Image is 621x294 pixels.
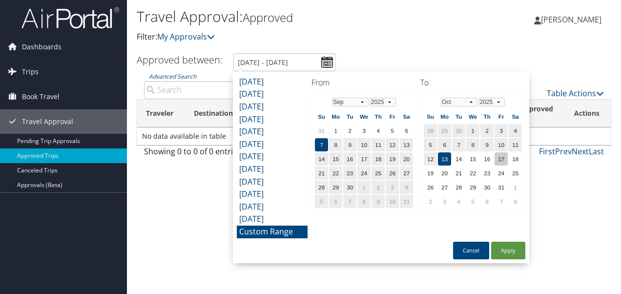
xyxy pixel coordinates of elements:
[329,167,342,180] td: 22
[372,110,385,123] th: Th
[237,113,308,126] li: [DATE]
[343,195,356,208] td: 7
[509,167,522,180] td: 25
[243,9,293,25] small: Approved
[372,124,385,137] td: 4
[495,167,508,180] td: 24
[233,53,336,71] input: [DATE] - [DATE]
[372,181,385,194] td: 2
[372,167,385,180] td: 25
[452,167,465,180] td: 21
[343,167,356,180] td: 23
[311,77,416,88] h4: From
[315,167,328,180] td: 21
[315,124,328,137] td: 31
[386,152,399,166] td: 19
[452,181,465,194] td: 28
[21,6,119,29] img: airportal-logo.png
[343,138,356,151] td: 9
[343,110,356,123] th: Tu
[386,138,399,151] td: 12
[438,110,451,123] th: Mo
[453,242,489,259] button: Cancel
[149,72,196,81] a: Advanced Search
[157,31,215,42] a: My Approvals
[424,181,437,194] td: 26
[480,110,494,123] th: Th
[386,181,399,194] td: 3
[22,60,39,84] span: Trips
[452,110,465,123] th: Tu
[480,167,494,180] td: 23
[237,101,308,113] li: [DATE]
[372,152,385,166] td: 18
[22,109,73,134] span: Travel Approval
[438,181,451,194] td: 27
[400,195,413,208] td: 11
[438,138,451,151] td: 6
[466,124,479,137] td: 1
[480,152,494,166] td: 16
[185,100,245,127] th: Destination: activate to sort column ascending
[438,167,451,180] td: 20
[400,138,413,151] td: 13
[424,167,437,180] td: 19
[438,152,451,166] td: 13
[237,76,308,88] li: [DATE]
[480,181,494,194] td: 30
[509,110,522,123] th: Sa
[466,167,479,180] td: 22
[372,195,385,208] td: 9
[495,110,508,123] th: Fr
[509,152,522,166] td: 18
[466,110,479,123] th: We
[357,167,371,180] td: 24
[572,146,589,157] a: Next
[329,181,342,194] td: 29
[565,100,611,127] th: Actions
[424,124,437,137] td: 28
[137,6,453,27] h1: Travel Approval:
[452,124,465,137] td: 30
[400,152,413,166] td: 20
[438,195,451,208] td: 3
[386,124,399,137] td: 5
[315,138,328,151] td: 7
[466,152,479,166] td: 15
[400,124,413,137] td: 6
[329,195,342,208] td: 6
[539,146,555,157] a: First
[137,127,611,145] td: No data available in table
[237,150,308,163] li: [DATE]
[480,195,494,208] td: 6
[509,138,522,151] td: 11
[424,110,437,123] th: Su
[329,110,342,123] th: Mo
[438,124,451,137] td: 29
[22,35,62,59] span: Dashboards
[144,81,248,99] input: Advanced Search
[137,53,223,66] h3: Approved between:
[400,167,413,180] td: 27
[357,181,371,194] td: 1
[237,188,308,201] li: [DATE]
[357,110,371,123] th: We
[495,181,508,194] td: 31
[480,124,494,137] td: 2
[357,138,371,151] td: 10
[547,88,604,99] a: Table Actions
[480,138,494,151] td: 9
[495,152,508,166] td: 17
[386,110,399,123] th: Fr
[237,176,308,189] li: [DATE]
[372,138,385,151] td: 11
[424,152,437,166] td: 12
[466,195,479,208] td: 5
[386,195,399,208] td: 10
[137,100,185,127] th: Traveler: activate to sort column ascending
[466,138,479,151] td: 8
[237,213,308,226] li: [DATE]
[315,195,328,208] td: 5
[315,152,328,166] td: 14
[237,138,308,151] li: [DATE]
